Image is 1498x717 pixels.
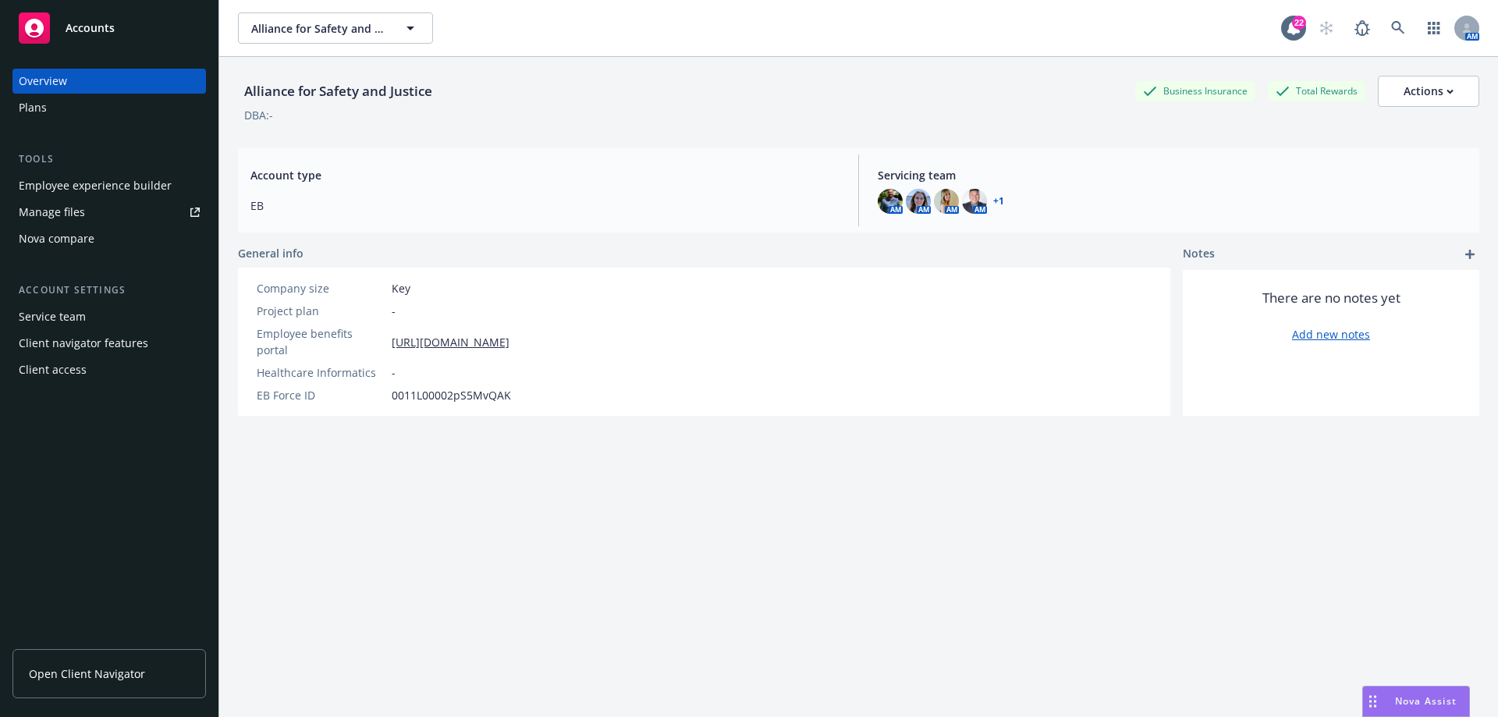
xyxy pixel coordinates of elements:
[878,189,903,214] img: photo
[1362,686,1470,717] button: Nova Assist
[238,81,438,101] div: Alliance for Safety and Justice
[906,189,931,214] img: photo
[1418,12,1450,44] a: Switch app
[238,245,304,261] span: General info
[12,6,206,50] a: Accounts
[12,69,206,94] a: Overview
[257,325,385,358] div: Employee benefits portal
[12,357,206,382] a: Client access
[12,200,206,225] a: Manage files
[1378,76,1479,107] button: Actions
[250,197,840,214] span: EB
[19,226,94,251] div: Nova compare
[962,189,987,214] img: photo
[392,364,396,381] span: -
[1262,289,1400,307] span: There are no notes yet
[1311,12,1342,44] a: Start snowing
[257,387,385,403] div: EB Force ID
[392,387,511,403] span: 0011L00002pS5MvQAK
[257,280,385,296] div: Company size
[19,69,67,94] div: Overview
[29,666,145,682] span: Open Client Navigator
[19,357,87,382] div: Client access
[934,189,959,214] img: photo
[1461,245,1479,264] a: add
[1183,245,1215,264] span: Notes
[1268,81,1365,101] div: Total Rewards
[251,20,386,37] span: Alliance for Safety and Justice
[392,303,396,319] span: -
[1383,12,1414,44] a: Search
[1363,687,1383,716] div: Drag to move
[257,303,385,319] div: Project plan
[12,331,206,356] a: Client navigator features
[1135,81,1255,101] div: Business Insurance
[257,364,385,381] div: Healthcare Informatics
[244,107,273,123] div: DBA: -
[66,22,115,34] span: Accounts
[12,304,206,329] a: Service team
[238,12,433,44] button: Alliance for Safety and Justice
[250,167,840,183] span: Account type
[19,200,85,225] div: Manage files
[19,331,148,356] div: Client navigator features
[1404,76,1454,106] div: Actions
[12,95,206,120] a: Plans
[1347,12,1378,44] a: Report a Bug
[12,226,206,251] a: Nova compare
[19,173,172,198] div: Employee experience builder
[12,173,206,198] a: Employee experience builder
[12,151,206,167] div: Tools
[12,282,206,298] div: Account settings
[19,304,86,329] div: Service team
[878,167,1467,183] span: Servicing team
[392,280,410,296] span: Key
[1292,16,1306,30] div: 22
[993,197,1004,206] a: +1
[392,334,509,350] a: [URL][DOMAIN_NAME]
[1292,326,1370,343] a: Add new notes
[19,95,47,120] div: Plans
[1395,694,1457,708] span: Nova Assist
